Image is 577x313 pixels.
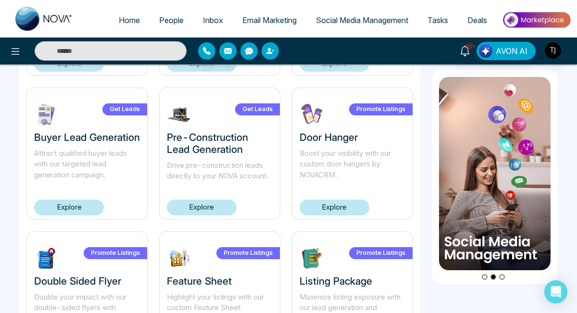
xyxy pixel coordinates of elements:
[167,246,191,270] img: D2hWS1730737368.jpg
[203,15,223,25] span: Inbox
[300,102,324,126] img: Vlcuf1730739043.jpg
[349,247,413,259] label: Promote Listings
[235,103,280,115] label: Get Leads
[34,275,140,287] h3: Double Sided Flyer
[306,11,418,29] a: Social Media Management
[418,11,458,29] a: Tasks
[477,42,536,60] button: AVON AI
[193,11,233,29] a: Inbox
[479,44,492,58] img: Lead Flow
[300,148,405,181] p: Boost your visibility with our custom door hangers by NOVACRM.
[544,280,567,303] div: Open Intercom Messenger
[167,102,191,126] img: FsSfh1730742515.jpg
[167,160,273,193] p: Drive pre-construction leads directly to your NOVA account.
[15,7,73,31] img: Nova CRM Logo
[439,77,551,270] img: item2.png
[427,15,448,25] span: Tasks
[490,274,496,280] button: Go to slide 2
[300,131,405,143] h3: Door Hanger
[34,200,104,215] a: Explore
[159,15,184,25] span: People
[496,45,527,57] span: AVON AI
[109,11,150,29] a: Home
[233,11,306,29] a: Email Marketing
[349,103,413,115] label: Promote Listings
[34,102,58,126] img: sYAVk1730743386.jpg
[34,131,140,143] h3: Buyer Lead Generation
[242,15,297,25] span: Email Marketing
[316,15,408,25] span: Social Media Management
[300,246,324,270] img: 2AeAQ1730737045.jpg
[167,200,237,215] a: Explore
[167,131,273,155] h3: Pre-Construction Lead Generation
[545,42,561,59] img: User Avatar
[84,247,147,259] label: Promote Listings
[167,275,273,287] h3: Feature Sheet
[453,42,477,59] a: 10+
[300,275,405,287] h3: Listing Package
[499,274,505,280] button: Go to slide 3
[150,11,193,29] a: People
[300,200,369,215] a: Explore
[216,247,280,259] label: Promote Listings
[102,103,147,115] label: Get Leads
[34,148,140,181] p: Attract qualified buyer leads with our targeted lead generation campaign.
[467,15,487,25] span: Deals
[34,246,58,270] img: ZHOM21730738815.jpg
[465,42,474,50] span: 10+
[502,9,571,31] img: Market-place.gif
[458,11,497,29] a: Deals
[119,15,140,25] span: Home
[482,274,488,280] button: Go to slide 1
